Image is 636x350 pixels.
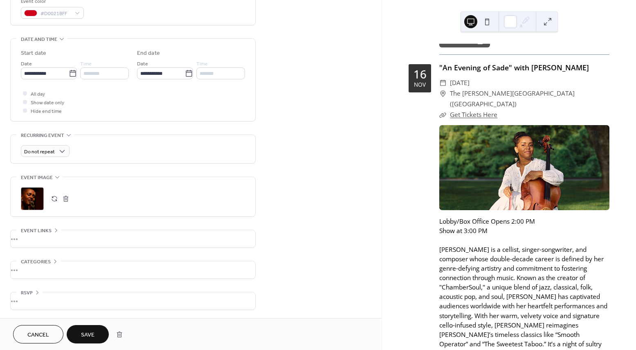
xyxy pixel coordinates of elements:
[137,60,148,68] span: Date
[31,107,62,116] span: Hide end time
[439,78,447,88] div: ​
[24,147,55,157] span: Do not repeat
[11,261,255,278] div: •••
[450,78,470,88] span: [DATE]
[67,325,109,343] button: Save
[21,258,51,266] span: Categories
[450,88,609,110] span: The [PERSON_NAME][GEOGRAPHIC_DATA] ([GEOGRAPHIC_DATA])
[21,227,52,235] span: Event links
[21,60,32,68] span: Date
[21,131,64,140] span: Recurring event
[450,110,497,119] a: Get Tickets Here
[439,88,447,99] div: ​
[414,82,426,87] div: Nov
[80,60,92,68] span: Time
[196,60,208,68] span: Time
[137,49,160,58] div: End date
[21,173,53,182] span: Event image
[21,35,57,44] span: Date and time
[439,63,589,72] a: "An Evening of Sade" with [PERSON_NAME]
[27,331,49,339] span: Cancel
[11,230,255,247] div: •••
[439,110,447,120] div: ​
[414,69,427,80] div: 16
[81,331,94,339] span: Save
[21,187,44,210] div: ;
[13,325,63,343] button: Cancel
[21,49,46,58] div: Start date
[31,90,45,99] span: All day
[31,99,64,107] span: Show date only
[11,292,255,310] div: •••
[21,289,33,297] span: RSVP
[40,9,71,18] span: #D0021BFF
